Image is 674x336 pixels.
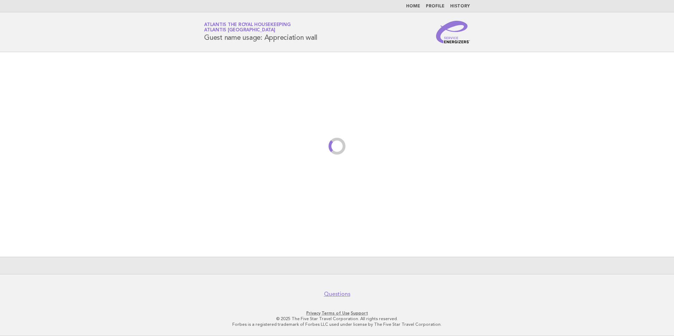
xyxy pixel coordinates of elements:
[351,311,368,316] a: Support
[121,322,553,327] p: Forbes is a registered trademark of Forbes LLC used under license by The Five Star Travel Corpora...
[321,311,350,316] a: Terms of Use
[406,4,420,8] a: Home
[121,310,553,316] p: · ·
[436,21,470,43] img: Service Energizers
[450,4,470,8] a: History
[204,23,290,32] a: Atlantis the Royal HousekeepingAtlantis [GEOGRAPHIC_DATA]
[306,311,320,316] a: Privacy
[426,4,445,8] a: Profile
[204,28,275,33] span: Atlantis [GEOGRAPHIC_DATA]
[204,23,317,41] h1: Guest name usage: Appreciation wall
[121,316,553,322] p: © 2025 The Five Star Travel Corporation. All rights reserved.
[324,291,350,298] a: Questions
